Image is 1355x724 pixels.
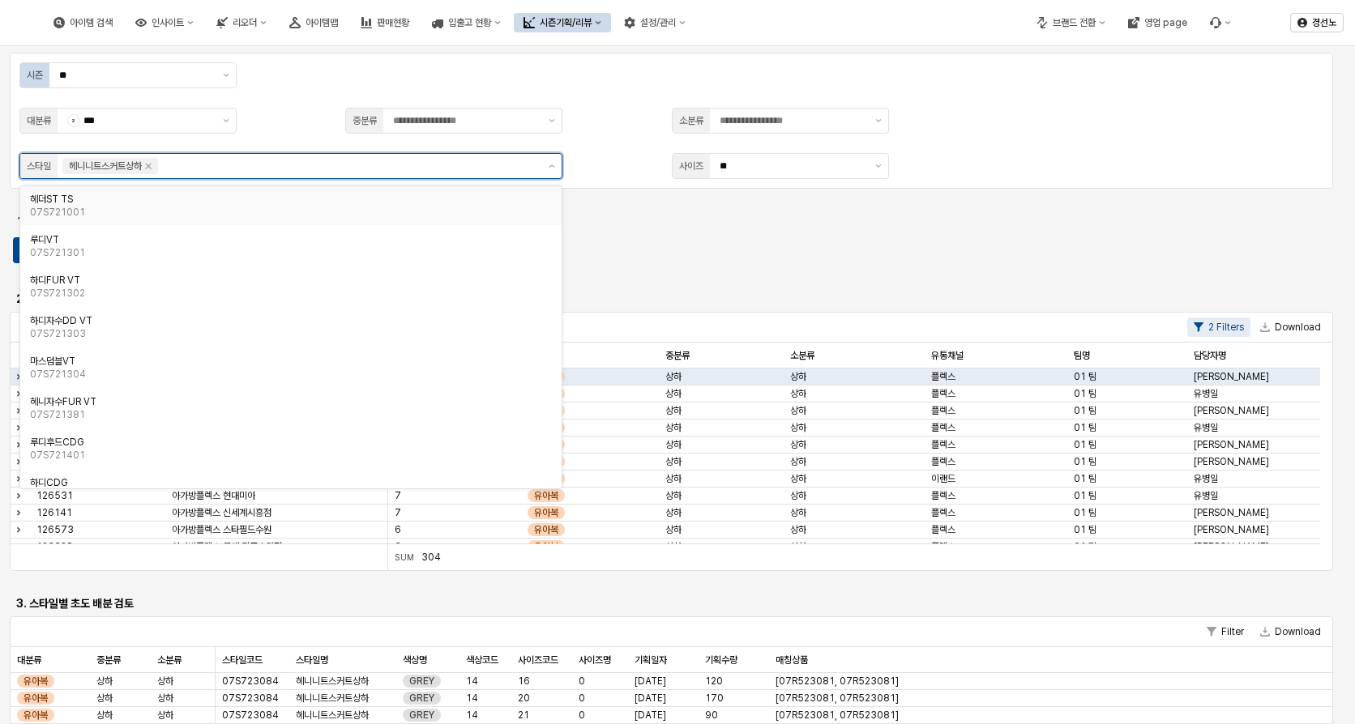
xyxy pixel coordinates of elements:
[1053,17,1096,28] div: 브랜드 전환
[1194,349,1226,362] span: 담당자명
[790,523,806,536] span: 상하
[11,435,32,454] div: Expand row
[1194,455,1269,468] span: [PERSON_NAME]
[665,349,690,362] span: 중분류
[409,675,434,688] span: GREY
[24,692,48,705] span: 유아복
[30,327,542,340] div: 07S721303
[395,506,401,519] span: 7
[540,17,592,28] div: 시즌기획/리뷰
[1194,523,1269,536] span: [PERSON_NAME]
[1074,421,1096,434] span: 01 팀
[222,675,279,688] span: 07S723084
[705,709,718,722] span: 90
[296,709,369,722] span: 헤니니트스커트상하
[665,540,682,553] span: 상하
[1074,387,1096,400] span: 01 팀
[395,489,401,502] span: 7
[30,408,542,421] div: 07S721381
[172,540,282,553] span: 아가방플렉스 롯데 광주수완점
[1200,13,1241,32] div: Menu item 6
[1144,17,1187,28] div: 영업 page
[931,370,955,383] span: 플렉스
[1194,404,1269,417] span: [PERSON_NAME]
[931,404,955,417] span: 플렉스
[157,675,173,688] span: 상하
[1074,472,1096,485] span: 01 팀
[534,540,558,553] span: 유아복
[790,404,806,417] span: 상하
[1118,13,1197,32] div: 영업 page
[1074,349,1090,362] span: 팀명
[11,520,32,539] div: Expand row
[542,109,562,133] button: 제안 사항 표시
[869,154,888,178] button: 제안 사항 표시
[665,438,682,451] span: 상하
[931,349,964,362] span: 유통채널
[1194,472,1218,485] span: 유병일
[27,67,43,83] div: 시즌
[1194,540,1269,553] span: [PERSON_NAME]
[614,13,695,32] div: 설정/관리
[579,675,585,688] span: 0
[790,455,806,468] span: 상하
[542,154,562,178] button: 제안 사항 표시
[1074,489,1096,502] span: 01 팀
[534,489,558,502] span: 유아복
[1074,506,1096,519] span: 01 팀
[16,214,334,228] h6: 1. 초도 관련 매장 분배 설정
[1074,404,1096,417] span: 01 팀
[30,206,542,219] div: 07S721001
[705,675,723,688] span: 120
[705,692,724,705] span: 170
[518,675,530,688] span: 16
[20,185,562,489] div: Select an option
[145,163,152,169] div: Remove 헤니니트스커트상하
[207,13,276,32] div: 리오더
[30,395,542,408] div: 헤니자수FUR VT
[172,506,271,519] span: 아가방플렉스 신세계시흥점
[96,709,113,722] span: 상하
[377,17,409,28] div: 판매현황
[790,540,806,553] span: 상하
[172,489,255,502] span: 아가방플렉스 현대미아
[27,158,51,174] div: 스타일
[466,675,478,688] span: 14
[11,418,32,437] div: Expand row
[776,654,808,667] span: 매칭상품
[30,246,542,259] div: 07S721301
[222,692,279,705] span: 07S723084
[24,709,48,722] span: 유아복
[296,654,328,667] span: 스타일명
[69,158,142,174] div: 헤니니트스커트상하
[665,387,682,400] span: 상하
[1074,455,1096,468] span: 01 팀
[776,675,899,688] span: [07R523081, 07R523081]
[466,709,478,722] span: 14
[216,63,236,87] button: 제안 사항 표시
[36,523,74,536] span: 126573
[665,489,682,502] span: 상하
[466,654,498,667] span: 색상코드
[403,654,427,667] span: 색상명
[665,506,682,519] span: 상하
[790,489,806,502] span: 상하
[790,421,806,434] span: 상하
[280,13,348,32] div: 아이템맵
[17,654,41,667] span: 대분류
[534,506,558,519] span: 유아복
[1200,622,1250,641] button: Filter
[869,109,888,133] button: 제안 사항 표시
[1254,317,1327,337] button: Download
[679,113,703,129] div: 소분류
[1027,13,1115,32] div: 브랜드 전환
[96,692,113,705] span: 상하
[1312,16,1336,29] p: 경선노
[640,17,676,28] div: 설정/관리
[1194,421,1218,434] span: 유병일
[30,449,542,462] div: 07S721401
[11,452,32,471] div: Expand row
[705,654,737,667] span: 기획수량
[776,692,899,705] span: [07R523081, 07R523081]
[36,489,73,502] span: 126531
